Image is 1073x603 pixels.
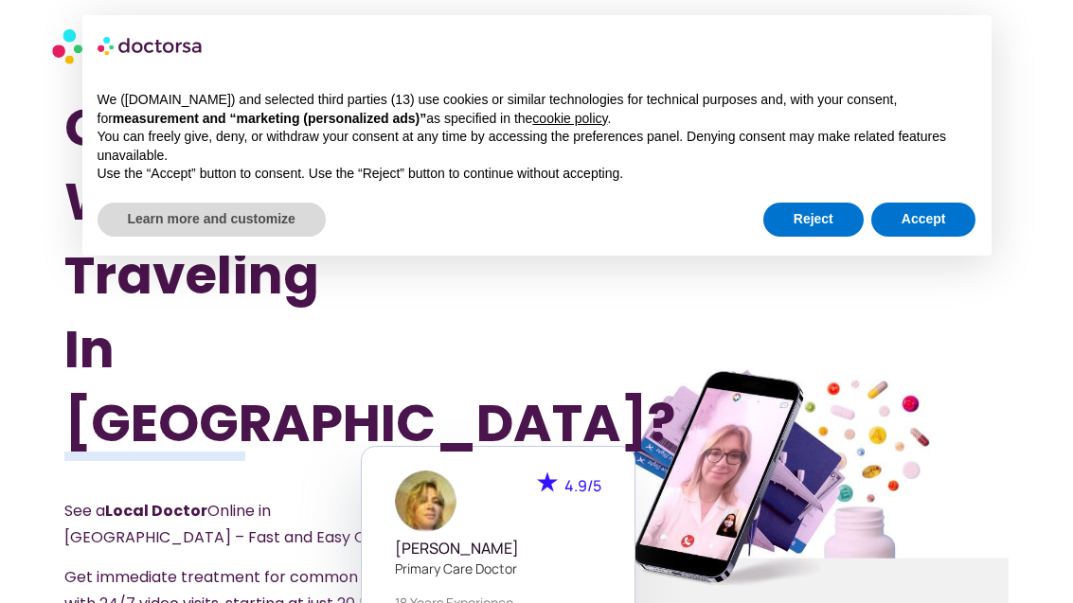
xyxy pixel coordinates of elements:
[105,500,207,522] strong: Local Doctor
[871,203,976,237] button: Accept
[98,30,204,61] img: logo
[395,559,601,578] p: Primary care doctor
[64,500,394,548] span: See a Online in [GEOGRAPHIC_DATA] – Fast and Easy Care.
[98,203,326,237] button: Learn more and customize
[564,475,601,496] span: 4.9/5
[532,111,607,126] a: cookie policy
[763,203,864,237] button: Reject
[64,91,466,460] h1: Got Sick While Traveling In [GEOGRAPHIC_DATA]?
[98,91,976,128] p: We ([DOMAIN_NAME]) and selected third parties (13) use cookies or similar technologies for techni...
[98,165,976,184] p: Use the “Accept” button to consent. Use the “Reject” button to continue without accepting.
[113,111,426,126] strong: measurement and “marketing (personalized ads)”
[98,128,976,165] p: You can freely give, deny, or withdraw your consent at any time by accessing the preferences pane...
[395,540,601,558] h5: [PERSON_NAME]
